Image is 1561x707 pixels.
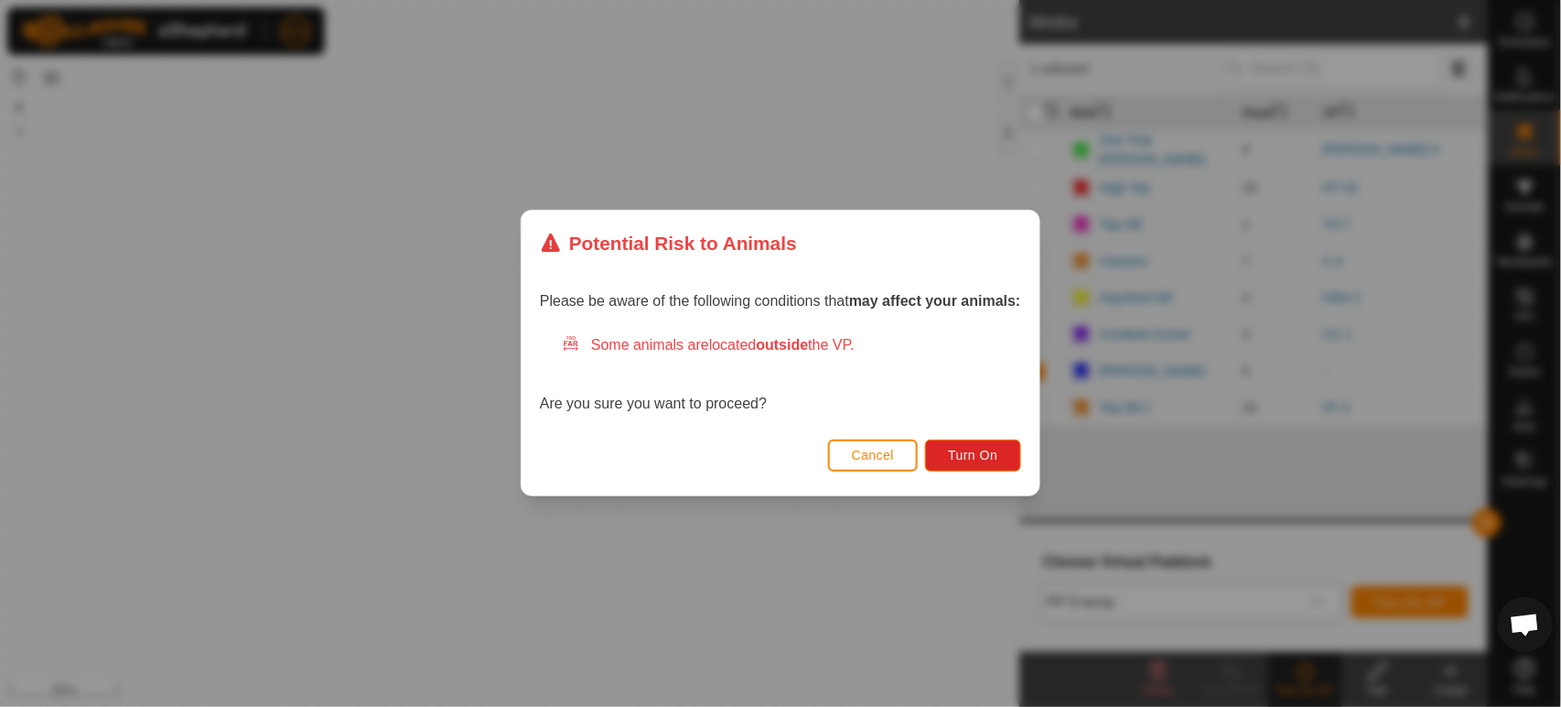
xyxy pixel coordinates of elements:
span: located the VP. [709,338,855,353]
div: Open chat [1498,597,1553,652]
button: Cancel [828,440,919,472]
span: Turn On [949,449,998,463]
span: Please be aware of the following conditions that [540,294,1021,310]
button: Turn On [926,440,1021,472]
span: Cancel [852,449,895,463]
div: Some animals are [562,335,1021,357]
div: Are you sure you want to proceed? [540,335,1021,416]
strong: may affect your animals: [849,294,1021,310]
strong: outside [757,338,809,353]
div: Potential Risk to Animals [540,229,797,257]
